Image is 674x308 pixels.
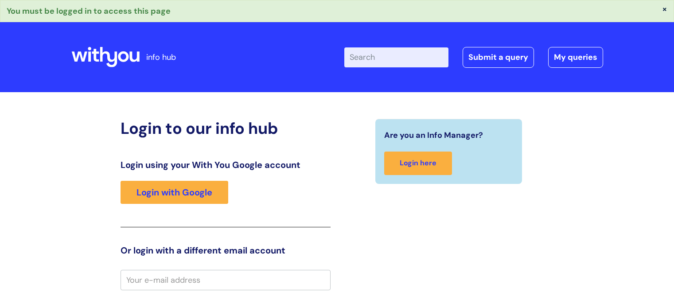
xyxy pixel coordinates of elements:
[344,47,448,67] input: Search
[384,152,452,175] a: Login here
[384,128,483,142] span: Are you an Info Manager?
[548,47,603,67] a: My queries
[463,47,534,67] a: Submit a query
[121,270,331,290] input: Your e-mail address
[121,181,228,204] a: Login with Google
[146,50,176,64] p: info hub
[121,119,331,138] h2: Login to our info hub
[121,160,331,170] h3: Login using your With You Google account
[662,5,667,13] button: ×
[121,245,331,256] h3: Or login with a different email account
